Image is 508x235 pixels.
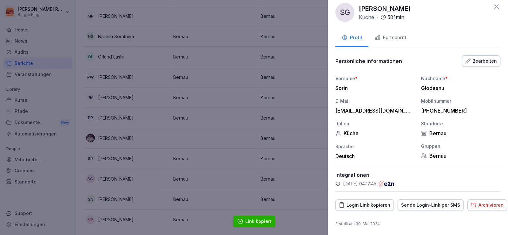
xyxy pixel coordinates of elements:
[335,98,415,104] div: E-Mail
[421,120,500,127] div: Standorte
[335,172,500,178] p: Integrationen
[462,55,500,67] button: Bearbeiten
[335,199,394,211] button: Login Link kopieren
[387,13,404,21] p: 581 min
[335,120,415,127] div: Rollen
[421,130,500,136] div: Bernau
[421,75,500,82] div: Nachname
[421,85,497,91] div: Glodeanu
[467,199,507,211] button: Archivieren
[342,34,362,41] div: Profil
[335,221,500,227] p: Erstellt am : 30. Mai 2024
[421,153,500,159] div: Bernau
[375,34,406,41] div: Fortschritt
[335,143,415,150] div: Sprache
[335,107,412,114] div: [EMAIL_ADDRESS][DOMAIN_NAME]
[245,218,271,225] div: Link kopiert
[335,85,412,91] div: Sorin
[471,202,504,209] div: Archivieren
[401,202,460,209] div: Sende Login-Link per SMS
[359,13,374,21] p: Küche
[339,202,390,209] div: Login Link kopieren
[359,13,404,21] div: ·
[335,3,354,22] div: SG
[421,98,500,104] div: Mobilnummer
[368,30,413,47] button: Fortschritt
[335,58,402,64] p: Persönliche informationen
[335,30,368,47] button: Profil
[379,181,394,187] img: e2n.png
[335,153,415,159] div: Deutsch
[335,130,415,136] div: Küche
[343,181,376,187] p: [DATE] 04:12:45
[421,107,497,114] div: [PHONE_NUMBER]
[398,199,464,211] button: Sende Login-Link per SMS
[421,143,500,149] div: Gruppen
[465,58,497,65] div: Bearbeiten
[335,75,415,82] div: Vorname
[359,4,411,13] p: [PERSON_NAME]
